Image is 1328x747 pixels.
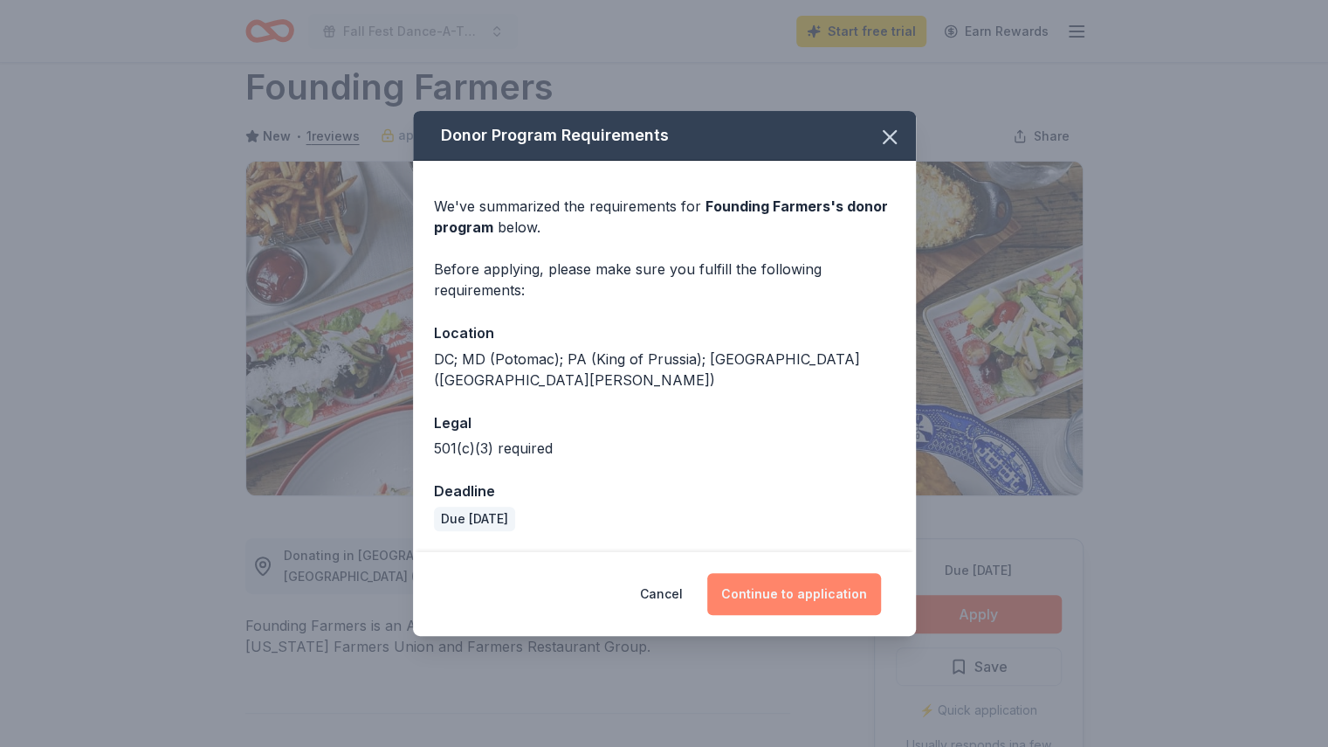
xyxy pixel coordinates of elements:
[434,322,895,344] div: Location
[434,438,895,459] div: 501(c)(3) required
[434,480,895,502] div: Deadline
[640,573,683,615] button: Cancel
[707,573,881,615] button: Continue to application
[434,259,895,301] div: Before applying, please make sure you fulfill the following requirements:
[434,349,895,391] div: DC; MD (Potomac); PA (King of Prussia); [GEOGRAPHIC_DATA] ([GEOGRAPHIC_DATA][PERSON_NAME])
[413,111,916,161] div: Donor Program Requirements
[434,196,895,238] div: We've summarized the requirements for below.
[434,507,515,531] div: Due [DATE]
[434,412,895,434] div: Legal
